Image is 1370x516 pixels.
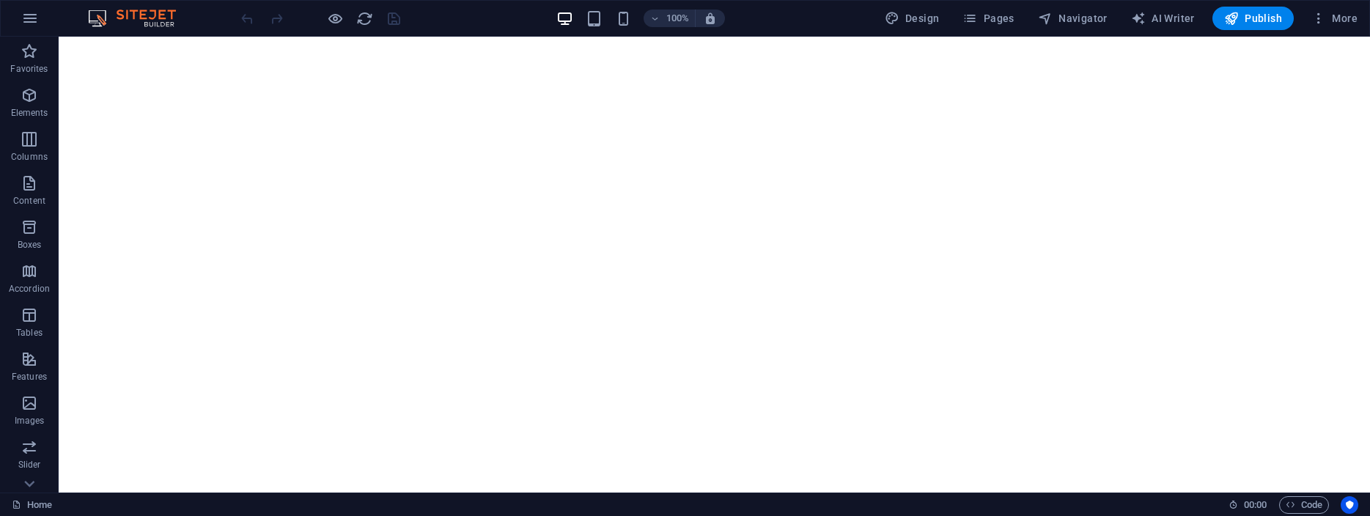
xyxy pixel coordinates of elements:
span: More [1311,11,1358,26]
h6: Session time [1229,496,1267,514]
p: Images [15,415,45,427]
p: Boxes [18,239,42,251]
p: Favorites [10,63,48,75]
button: reload [356,10,373,27]
span: Code [1286,496,1322,514]
p: Content [13,195,45,207]
p: Slider [18,459,41,471]
a: Click to cancel selection. Double-click to open Pages [12,496,52,514]
h6: 100% [666,10,689,27]
p: Features [12,371,47,383]
button: Design [879,7,946,30]
span: : [1254,499,1256,510]
button: 100% [644,10,696,27]
p: Columns [11,151,48,163]
span: Pages [962,11,1014,26]
p: Tables [16,327,43,339]
button: Pages [957,7,1020,30]
button: Click here to leave preview mode and continue editing [326,10,344,27]
div: Design (Ctrl+Alt+Y) [879,7,946,30]
p: Elements [11,107,48,119]
span: Publish [1224,11,1282,26]
button: Publish [1212,7,1294,30]
i: Reload page [356,10,373,27]
button: AI Writer [1125,7,1201,30]
span: 00 00 [1244,496,1267,514]
img: Editor Logo [84,10,194,27]
span: Design [885,11,940,26]
p: Accordion [9,283,50,295]
button: Code [1279,496,1329,514]
i: On resize automatically adjust zoom level to fit chosen device. [704,12,717,25]
button: Usercentrics [1341,496,1358,514]
span: Navigator [1038,11,1108,26]
span: AI Writer [1131,11,1195,26]
button: Navigator [1032,7,1113,30]
button: More [1305,7,1363,30]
